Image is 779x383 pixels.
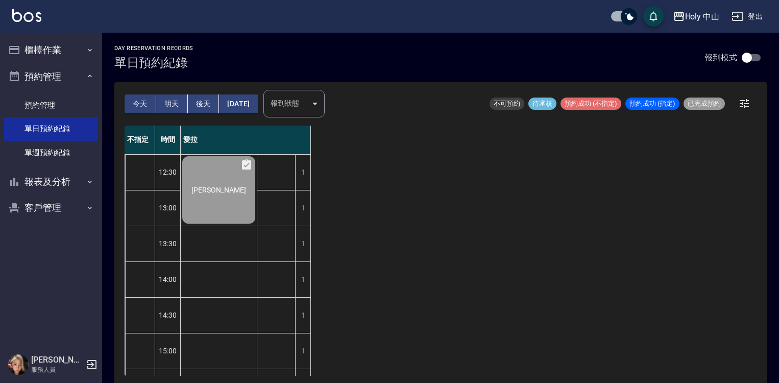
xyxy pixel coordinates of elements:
[114,45,193,52] h2: day Reservation records
[625,99,679,108] span: 預約成功 (指定)
[4,169,98,195] button: 報表及分析
[189,186,248,194] span: [PERSON_NAME]
[31,365,83,374] p: 服務人員
[4,93,98,117] a: 預約管理
[561,99,621,108] span: 預約成功 (不指定)
[295,226,310,261] div: 1
[295,298,310,333] div: 1
[295,262,310,297] div: 1
[643,6,664,27] button: save
[8,354,29,375] img: Person
[704,52,737,63] p: 報到模式
[669,6,724,27] button: Holy 中山
[155,126,181,154] div: 時間
[181,126,311,154] div: 愛拉
[155,226,181,261] div: 13:30
[125,94,156,113] button: 今天
[155,154,181,190] div: 12:30
[490,99,524,108] span: 不可預約
[4,37,98,63] button: 櫃檯作業
[295,190,310,226] div: 1
[12,9,41,22] img: Logo
[155,261,181,297] div: 14:00
[155,333,181,369] div: 15:00
[219,94,258,113] button: [DATE]
[188,94,220,113] button: 後天
[528,99,556,108] span: 待審核
[4,63,98,90] button: 預約管理
[125,126,155,154] div: 不指定
[155,190,181,226] div: 13:00
[155,297,181,333] div: 14:30
[4,117,98,140] a: 單日預約紀錄
[4,195,98,221] button: 客戶管理
[4,141,98,164] a: 單週預約紀錄
[156,94,188,113] button: 明天
[684,99,725,108] span: 已完成預約
[295,333,310,369] div: 1
[31,355,83,365] h5: [PERSON_NAME]
[685,10,720,23] div: Holy 中山
[114,56,193,70] h3: 單日預約紀錄
[727,7,767,26] button: 登出
[295,155,310,190] div: 1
